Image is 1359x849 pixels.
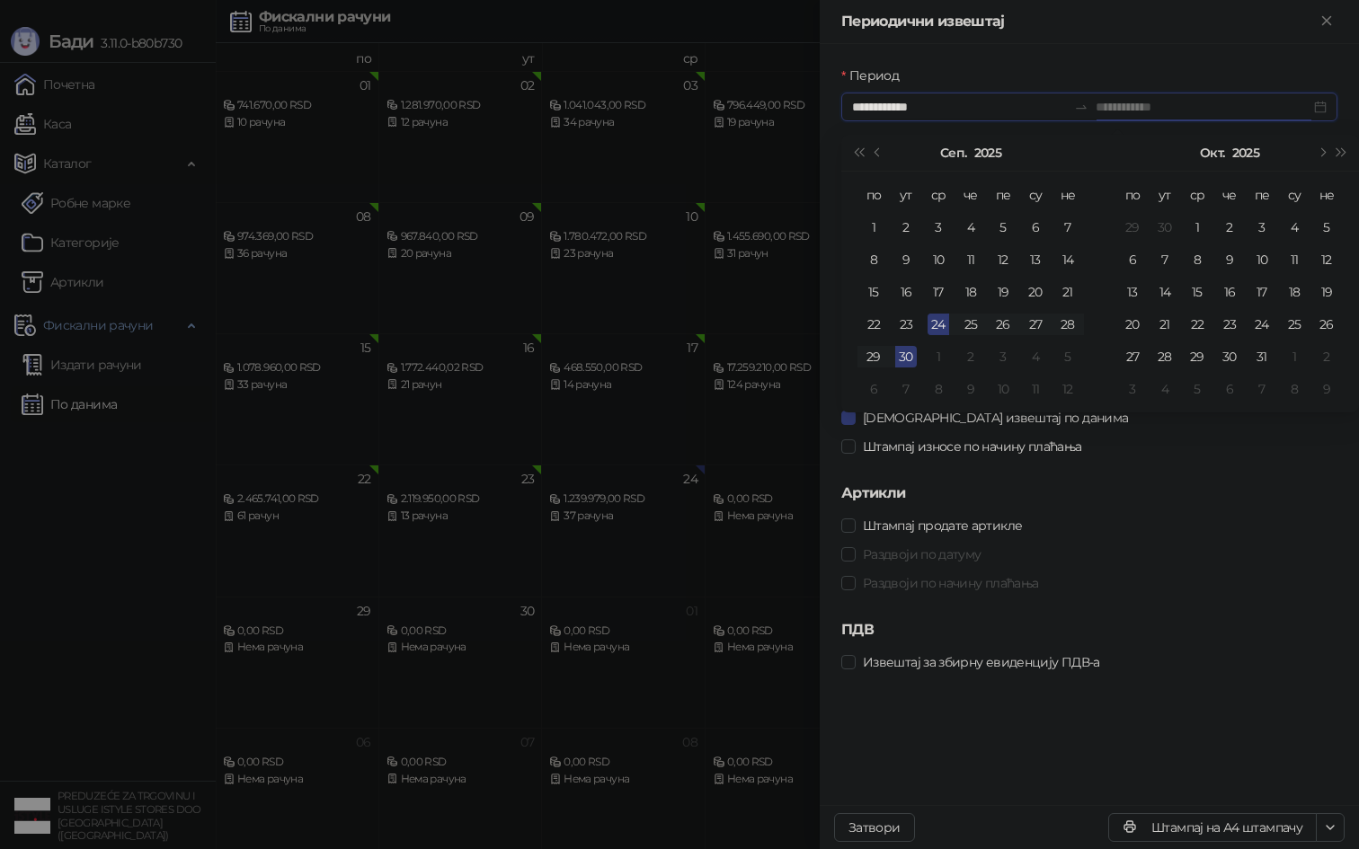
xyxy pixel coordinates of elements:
[960,217,981,238] div: 4
[857,308,890,340] td: 2025-09-22
[834,813,915,842] button: Затвори
[1251,378,1273,400] div: 7
[987,179,1019,211] th: пе
[852,97,1067,117] input: Период
[1019,211,1052,243] td: 2025-09-06
[955,373,987,405] td: 2025-10-09
[1213,243,1246,276] td: 2025-10-09
[1246,340,1278,373] td: 2025-10-31
[1283,249,1305,270] div: 11
[1219,249,1240,270] div: 9
[1219,281,1240,303] div: 16
[1116,243,1149,276] td: 2025-10-06
[1181,243,1213,276] td: 2025-10-08
[1019,276,1052,308] td: 2025-09-20
[841,619,1337,641] h5: ПДВ
[1057,346,1079,367] div: 5
[1181,276,1213,308] td: 2025-10-15
[895,281,917,303] div: 16
[1025,217,1046,238] div: 6
[922,179,955,211] th: ср
[960,281,981,303] div: 18
[1278,243,1310,276] td: 2025-10-11
[1149,308,1181,340] td: 2025-10-21
[863,281,884,303] div: 15
[1149,179,1181,211] th: ут
[841,66,910,85] label: Период
[1251,346,1273,367] div: 31
[890,340,922,373] td: 2025-09-30
[1122,314,1143,335] div: 20
[856,573,1045,593] span: Раздвоји по начину плаћања
[955,340,987,373] td: 2025-10-02
[1316,11,1337,32] button: Close
[1057,249,1079,270] div: 14
[1116,211,1149,243] td: 2025-09-29
[987,276,1019,308] td: 2025-09-19
[895,378,917,400] div: 7
[928,249,949,270] div: 10
[1122,346,1143,367] div: 27
[890,308,922,340] td: 2025-09-23
[857,211,890,243] td: 2025-09-01
[928,217,949,238] div: 3
[1278,276,1310,308] td: 2025-10-18
[1052,243,1084,276] td: 2025-09-14
[1052,276,1084,308] td: 2025-09-21
[1181,340,1213,373] td: 2025-10-29
[1108,813,1317,842] button: Штампај на А4 штампачу
[1246,211,1278,243] td: 2025-10-03
[1278,179,1310,211] th: су
[1278,373,1310,405] td: 2025-11-08
[922,340,955,373] td: 2025-10-01
[863,217,884,238] div: 1
[992,249,1014,270] div: 12
[1251,249,1273,270] div: 10
[863,314,884,335] div: 22
[1310,211,1343,243] td: 2025-10-05
[1310,243,1343,276] td: 2025-10-12
[1116,179,1149,211] th: по
[841,11,1316,32] div: Периодични извештај
[1278,308,1310,340] td: 2025-10-25
[974,135,1001,171] button: Изабери годину
[1316,281,1337,303] div: 19
[1149,276,1181,308] td: 2025-10-14
[1149,340,1181,373] td: 2025-10-28
[1246,243,1278,276] td: 2025-10-10
[1213,211,1246,243] td: 2025-10-02
[857,179,890,211] th: по
[1251,217,1273,238] div: 3
[1122,249,1143,270] div: 6
[1186,346,1208,367] div: 29
[1278,211,1310,243] td: 2025-10-04
[1213,308,1246,340] td: 2025-10-23
[922,373,955,405] td: 2025-10-08
[1316,314,1337,335] div: 26
[1186,217,1208,238] div: 1
[987,308,1019,340] td: 2025-09-26
[1246,308,1278,340] td: 2025-10-24
[857,243,890,276] td: 2025-09-08
[1332,135,1352,171] button: Следећа година (Control + right)
[1246,373,1278,405] td: 2025-11-07
[960,378,981,400] div: 9
[992,346,1014,367] div: 3
[928,378,949,400] div: 8
[1149,243,1181,276] td: 2025-10-07
[1181,211,1213,243] td: 2025-10-01
[1154,378,1176,400] div: 4
[856,408,1135,428] span: [DEMOGRAPHIC_DATA] извештај по данима
[1057,314,1079,335] div: 28
[1283,346,1305,367] div: 1
[863,378,884,400] div: 6
[1232,135,1259,171] button: Изабери годину
[1019,308,1052,340] td: 2025-09-27
[1186,249,1208,270] div: 8
[1316,378,1337,400] div: 9
[863,249,884,270] div: 8
[890,243,922,276] td: 2025-09-09
[1283,281,1305,303] div: 18
[1116,276,1149,308] td: 2025-10-13
[1052,340,1084,373] td: 2025-10-05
